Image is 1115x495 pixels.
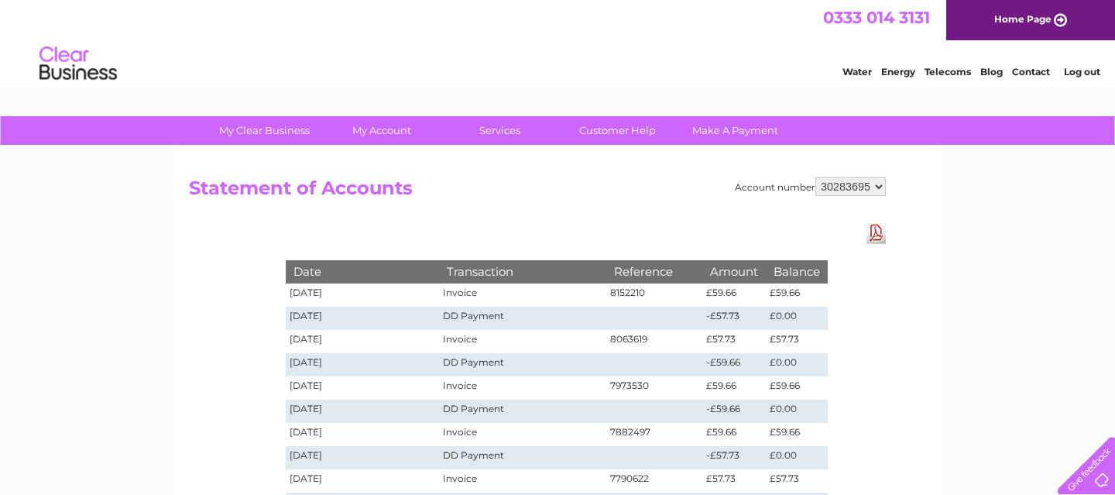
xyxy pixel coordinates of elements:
a: Log out [1064,66,1100,77]
td: £59.66 [766,423,828,446]
a: Make A Payment [671,116,799,145]
td: [DATE] [286,330,439,353]
td: -£57.73 [702,307,766,330]
td: £0.00 [766,307,828,330]
td: [DATE] [286,446,439,469]
h2: Statement of Accounts [189,177,886,207]
a: Energy [881,66,915,77]
a: Services [436,116,564,145]
a: 0333 014 3131 [823,8,930,27]
th: Reference [606,260,702,283]
a: Telecoms [925,66,971,77]
a: Download Pdf [866,222,886,244]
td: £0.00 [766,446,828,469]
a: Water [842,66,872,77]
td: Invoice [439,423,606,446]
td: [DATE] [286,400,439,423]
td: 7790622 [606,469,702,493]
a: Customer Help [554,116,681,145]
td: 7973530 [606,376,702,400]
td: [DATE] [286,469,439,493]
td: DD Payment [439,353,606,376]
td: Invoice [439,330,606,353]
a: Blog [980,66,1003,77]
th: Date [286,260,439,283]
td: £59.66 [702,423,766,446]
div: Clear Business is a trading name of Verastar Limited (registered in [GEOGRAPHIC_DATA] No. 3667643... [193,9,925,75]
td: Invoice [439,284,606,307]
img: logo.png [39,40,118,88]
td: £59.66 [702,376,766,400]
td: 8063619 [606,330,702,353]
td: £0.00 [766,353,828,376]
td: -£59.66 [702,400,766,423]
td: Invoice [439,469,606,493]
td: £59.66 [702,284,766,307]
td: [DATE] [286,307,439,330]
td: DD Payment [439,446,606,469]
td: -£57.73 [702,446,766,469]
td: 7882497 [606,423,702,446]
th: Transaction [439,260,606,283]
td: DD Payment [439,307,606,330]
div: Account number [735,177,886,196]
td: DD Payment [439,400,606,423]
th: Amount [702,260,766,283]
a: My Account [318,116,446,145]
a: My Clear Business [201,116,328,145]
th: Balance [766,260,828,283]
td: Invoice [439,376,606,400]
td: £59.66 [766,284,828,307]
td: £57.73 [702,330,766,353]
td: [DATE] [286,423,439,446]
td: £0.00 [766,400,828,423]
td: £59.66 [766,376,828,400]
td: -£59.66 [702,353,766,376]
td: £57.73 [766,469,828,493]
td: £57.73 [766,330,828,353]
td: [DATE] [286,353,439,376]
td: 8152210 [606,284,702,307]
td: [DATE] [286,376,439,400]
a: Contact [1012,66,1050,77]
td: [DATE] [286,284,439,307]
td: £57.73 [702,469,766,493]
